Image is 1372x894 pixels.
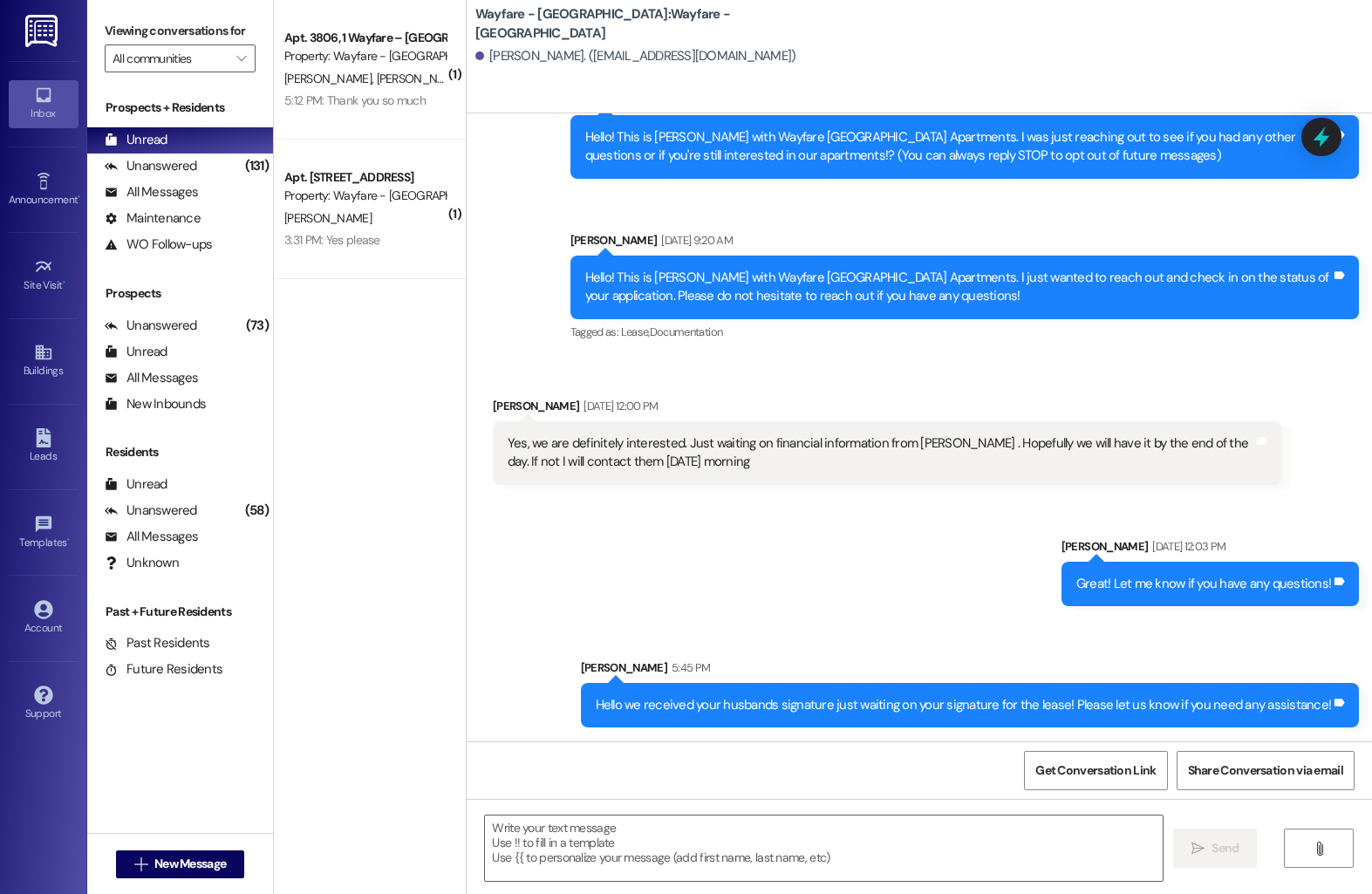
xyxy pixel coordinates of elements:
[241,153,273,180] div: (131)
[105,17,256,44] label: Viewing conversations for
[241,497,273,524] div: (58)
[105,475,167,494] div: Unread
[242,312,273,339] div: (73)
[284,210,372,226] span: [PERSON_NAME]
[1177,751,1355,790] button: Share Conversation via email
[87,284,273,303] div: Prospects
[284,92,426,108] div: 5:12 PM: Thank you so much
[105,528,198,546] div: All Messages
[116,850,245,878] button: New Message
[475,47,796,65] div: [PERSON_NAME]. ([EMAIL_ADDRESS][DOMAIN_NAME])
[284,47,446,65] div: Property: Wayfare - [GEOGRAPHIC_DATA]
[236,51,246,65] i: 
[284,168,446,187] div: Apt. [STREET_ADDRESS]
[105,183,198,201] div: All Messages
[63,276,65,289] span: •
[105,634,210,652] div: Past Residents
[579,397,658,415] div: [DATE] 12:00 PM
[87,99,273,117] div: Prospects + Residents
[596,696,1332,714] div: Hello we received your husbands signature just waiting on your signature for the lease! Please le...
[105,502,197,520] div: Unanswered
[650,324,723,339] span: Documentation
[78,191,80,203] span: •
[585,128,1331,166] div: Hello! This is [PERSON_NAME] with Wayfare [GEOGRAPHIC_DATA] Apartments. I was just reaching out t...
[105,369,198,387] div: All Messages
[1191,842,1205,856] i: 
[9,252,78,299] a: Site Visit •
[1212,839,1239,857] span: Send
[113,44,228,72] input: All communities
[667,659,710,677] div: 5:45 PM
[105,131,167,149] div: Unread
[1173,829,1258,868] button: Send
[105,395,206,413] div: New Inbounds
[9,338,78,385] a: Buildings
[105,235,212,254] div: WO Follow-ups
[284,71,377,86] span: [PERSON_NAME]
[87,443,273,461] div: Residents
[376,71,463,86] span: [PERSON_NAME]
[1035,761,1156,780] span: Get Conversation Link
[25,15,61,47] img: ResiDesk Logo
[9,509,78,556] a: Templates •
[67,534,70,546] span: •
[105,660,222,679] div: Future Residents
[284,29,446,47] div: Apt. 3806, 1 Wayfare – [GEOGRAPHIC_DATA]
[493,397,1281,421] div: [PERSON_NAME]
[105,209,201,228] div: Maintenance
[657,231,733,249] div: [DATE] 9:20 AM
[105,554,179,572] div: Unknown
[9,680,78,727] a: Support
[475,5,824,43] b: Wayfare - [GEOGRAPHIC_DATA]: Wayfare - [GEOGRAPHIC_DATA]
[9,80,78,127] a: Inbox
[1188,761,1343,780] span: Share Conversation via email
[581,659,1360,683] div: [PERSON_NAME]
[1061,537,1359,562] div: [PERSON_NAME]
[585,269,1331,306] div: Hello! This is [PERSON_NAME] with Wayfare [GEOGRAPHIC_DATA] Apartments. I just wanted to reach ou...
[105,317,197,335] div: Unanswered
[284,232,380,248] div: 3:31 PM: Yes please
[570,319,1359,345] div: Tagged as:
[570,231,1359,256] div: [PERSON_NAME]
[9,423,78,470] a: Leads
[1024,751,1167,790] button: Get Conversation Link
[621,324,650,339] span: Lease ,
[284,187,446,205] div: Property: Wayfare - [GEOGRAPHIC_DATA]
[9,595,78,642] a: Account
[87,603,273,621] div: Past + Future Residents
[154,855,226,873] span: New Message
[1148,537,1225,556] div: [DATE] 12:03 PM
[508,434,1253,472] div: Yes, we are definitely interested. Just waiting on financial information from [PERSON_NAME] . Hop...
[105,157,197,175] div: Unanswered
[105,343,167,361] div: Unread
[134,857,147,871] i: 
[1076,575,1331,593] div: Great! Let me know if you have any questions!
[1313,842,1326,856] i: 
